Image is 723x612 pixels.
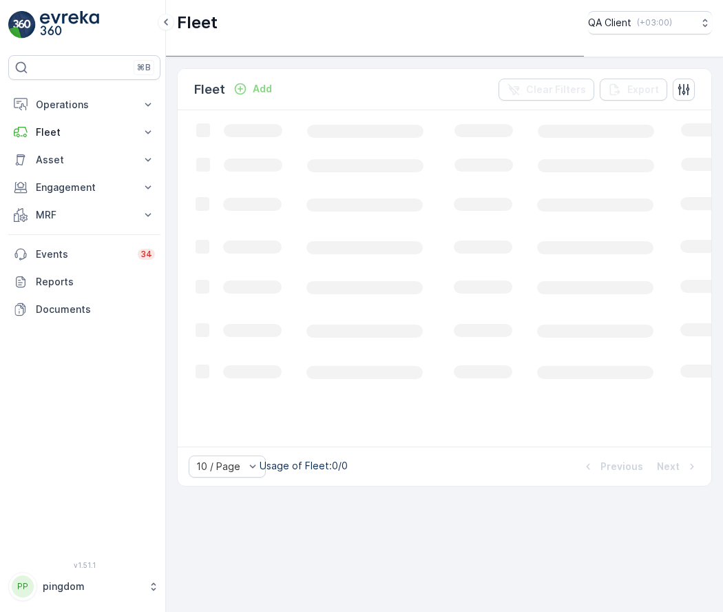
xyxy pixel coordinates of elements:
[8,174,160,201] button: Engagement
[8,201,160,229] button: MRF
[8,296,160,323] a: Documents
[8,119,160,146] button: Fleet
[588,16,631,30] p: QA Client
[8,146,160,174] button: Asset
[36,303,155,316] p: Documents
[637,17,672,28] p: ( +03:00 )
[600,460,643,473] p: Previous
[8,268,160,296] a: Reports
[657,460,680,473] p: Next
[36,208,133,222] p: MRF
[228,81,277,97] button: Add
[36,98,133,112] p: Operations
[253,82,272,96] p: Add
[8,241,160,268] a: Events34
[137,62,151,73] p: ⌘B
[194,80,225,99] p: Fleet
[8,572,160,601] button: PPpingdom
[656,458,700,475] button: Next
[36,153,133,167] p: Asset
[36,125,133,139] p: Fleet
[177,12,218,34] p: Fleet
[36,247,129,261] p: Events
[588,11,712,34] button: QA Client(+03:00)
[260,459,348,473] p: Usage of Fleet : 0/0
[499,79,594,101] button: Clear Filters
[140,249,152,260] p: 34
[36,181,133,194] p: Engagement
[40,11,99,39] img: logo_light-DOdMpM7g.png
[12,575,34,598] div: PP
[526,83,586,96] p: Clear Filters
[8,91,160,119] button: Operations
[36,275,155,289] p: Reports
[580,458,645,475] button: Previous
[627,83,659,96] p: Export
[8,11,36,39] img: logo
[43,580,141,593] p: pingdom
[600,79,667,101] button: Export
[8,561,160,569] span: v 1.51.1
